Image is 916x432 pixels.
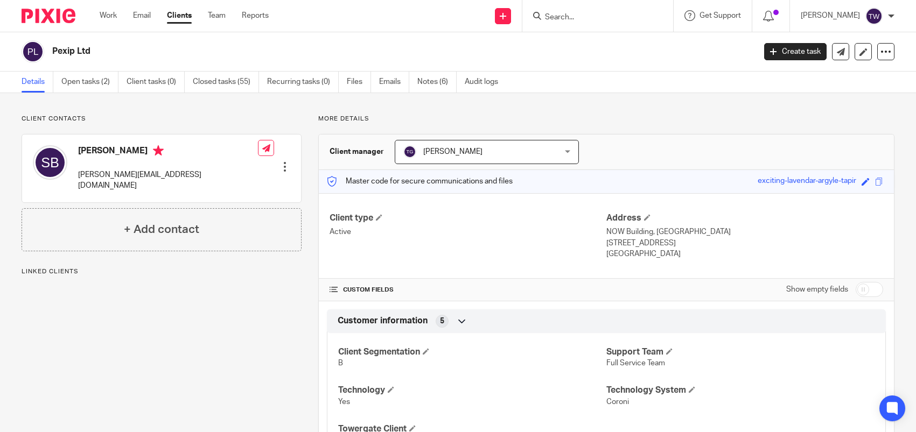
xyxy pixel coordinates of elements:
[133,10,151,21] a: Email
[417,72,457,93] a: Notes (6)
[544,13,641,23] input: Search
[606,346,875,358] h4: Support Team
[347,72,371,93] a: Files
[330,146,384,157] h3: Client manager
[193,72,259,93] a: Closed tasks (55)
[208,10,226,21] a: Team
[606,385,875,396] h4: Technology System
[22,40,44,63] img: svg%3E
[423,148,483,155] span: [PERSON_NAME]
[606,213,883,224] h4: Address
[403,145,416,158] img: svg%3E
[127,72,185,93] a: Client tasks (0)
[786,284,848,295] label: Show empty fields
[379,72,409,93] a: Emails
[124,221,199,238] h4: + Add contact
[330,286,606,294] h4: CUSTOM FIELDS
[167,10,192,21] a: Clients
[267,72,339,93] a: Recurring tasks (0)
[338,398,350,406] span: Yes
[327,176,513,187] p: Master code for secure communications and files
[606,359,665,367] span: Full Service Team
[33,145,67,180] img: svg%3E
[22,115,302,123] p: Client contacts
[52,46,609,57] h2: Pexip Ltd
[338,346,606,358] h4: Client Segmentation
[764,43,827,60] a: Create task
[758,175,856,188] div: exciting-lavendar-argyle-tapir
[338,315,428,327] span: Customer information
[78,145,258,159] h4: [PERSON_NAME]
[153,145,164,156] i: Primary
[22,72,53,93] a: Details
[100,10,117,21] a: Work
[22,9,75,23] img: Pixie
[242,10,269,21] a: Reports
[606,226,883,237] p: NOW Building, [GEOGRAPHIC_DATA]
[338,359,343,367] span: B
[330,213,606,224] h4: Client type
[700,12,741,19] span: Get Support
[865,8,883,25] img: svg%3E
[606,249,883,259] p: [GEOGRAPHIC_DATA]
[440,316,444,327] span: 5
[22,267,302,276] p: Linked clients
[606,238,883,249] p: [STREET_ADDRESS]
[78,169,258,192] p: [PERSON_NAME][EMAIL_ADDRESS][DOMAIN_NAME]
[61,72,118,93] a: Open tasks (2)
[318,115,894,123] p: More details
[801,10,860,21] p: [PERSON_NAME]
[606,398,629,406] span: Coroni
[330,226,606,237] p: Active
[338,385,606,396] h4: Technology
[465,72,506,93] a: Audit logs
